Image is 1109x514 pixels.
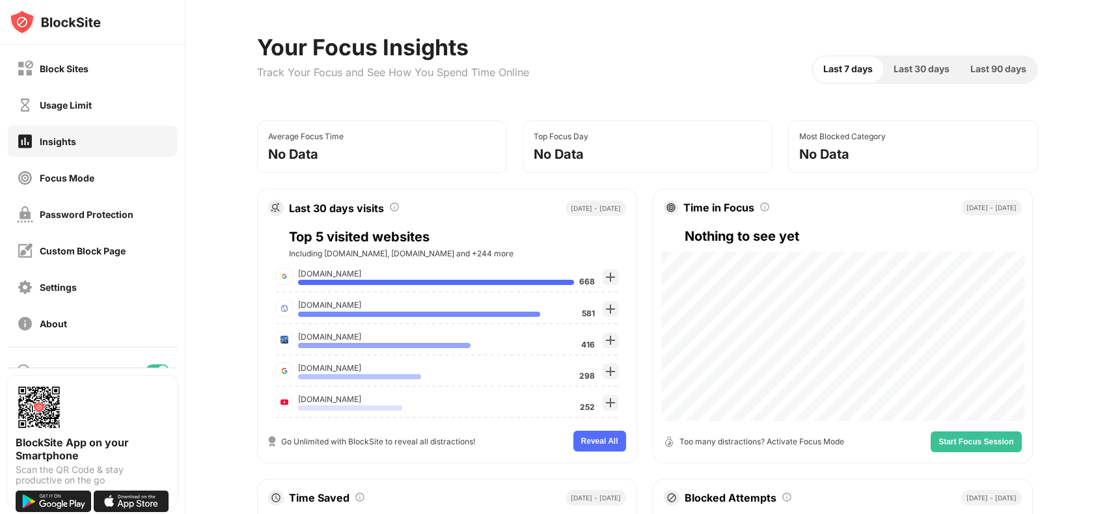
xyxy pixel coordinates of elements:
span: Reveal All [581,437,618,445]
div: [DATE] - [DATE] [566,490,626,506]
div: Average Focus Time [268,131,344,141]
div: Most Blocked Category [799,131,886,141]
img: block-icon.svg [666,493,677,503]
div: Usage Limit [40,100,92,111]
img: tooltip.svg [782,492,792,502]
div: [DATE] - [DATE] [961,200,1022,215]
img: insights-on.svg [17,133,33,150]
img: get-it-on-google-play.svg [16,491,91,512]
div: Time Saved [289,491,349,504]
img: favicons [281,304,288,312]
span: Last 90 days [970,62,1026,76]
div: 581 [582,307,595,317]
div: Top 5 visited websites [289,226,626,247]
img: magic-search-points.svg [271,202,281,213]
div: 416 [581,338,595,348]
div: 298 [579,370,595,379]
div: Track Your Focus and See How You Spend Time Online [257,66,529,79]
div: Including [DOMAIN_NAME], [DOMAIN_NAME] and +244 more [289,247,626,260]
img: favicons [281,273,288,280]
div: Insights [40,136,76,147]
div: Go Unlimited with BlockSite to reveal all distractions! [281,435,475,448]
img: password-protection-off.svg [17,206,33,223]
div: [DATE] - [DATE] [961,490,1022,506]
img: blocking-icon.svg [16,363,31,379]
div: No Data [799,146,849,162]
img: about-off.svg [17,316,33,332]
img: target.svg [666,203,676,212]
img: tooltip.svg [389,202,400,212]
img: focus-off.svg [17,170,33,186]
div: [DOMAIN_NAME] [298,299,577,311]
div: Too many distractions? Activate Focus Mode [679,435,844,448]
img: favicons [281,336,288,344]
button: Reveal All [573,431,626,452]
div: Custom Block Page [40,245,126,256]
div: [DOMAIN_NAME] [298,331,576,343]
div: 668 [579,275,595,285]
span: Last 30 days [894,62,950,76]
img: medal.svg [268,436,276,447]
div: [DOMAIN_NAME] [298,393,575,405]
img: time-usage-off.svg [17,97,33,113]
span: Start Focus Session [938,438,1013,446]
div: Blocked Attempts [685,491,776,504]
img: tooltip.svg [355,492,365,502]
div: Last 30 days visits [289,202,384,215]
div: BlockSite App on your Smartphone [16,436,169,462]
div: Time in Focus [683,201,754,214]
div: No Data [268,146,318,162]
div: [DATE] - [DATE] [566,200,626,216]
button: Start Focus Session [931,431,1021,452]
img: block-off.svg [17,61,33,77]
img: customize-block-page-off.svg [17,243,33,259]
img: settings-off.svg [17,279,33,295]
img: favicons [281,367,288,375]
div: About [40,318,67,329]
span: Last 7 days [823,62,873,76]
img: open-timer.svg [664,437,674,447]
div: No Data [534,146,584,162]
div: Scan the QR Code & stay productive on the go [16,465,169,485]
div: Password Protection [40,209,133,220]
div: Your Focus Insights [257,34,529,61]
img: tooltip.svg [760,202,770,212]
img: download-on-the-app-store.svg [94,491,169,512]
div: Focus Mode [40,172,94,183]
div: Top Focus Day [534,131,588,141]
div: Blocking [39,366,75,377]
div: [DOMAIN_NAME] [298,267,574,280]
img: clock.svg [271,493,281,503]
div: 252 [580,401,595,411]
img: logo-blocksite.svg [9,9,101,35]
div: Block Sites [40,63,89,74]
img: favicons [281,398,288,406]
div: [DOMAIN_NAME] [298,362,574,374]
img: options-page-qr-code.png [16,384,62,431]
div: Settings [40,282,77,293]
div: Nothing to see yet [685,226,1022,247]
